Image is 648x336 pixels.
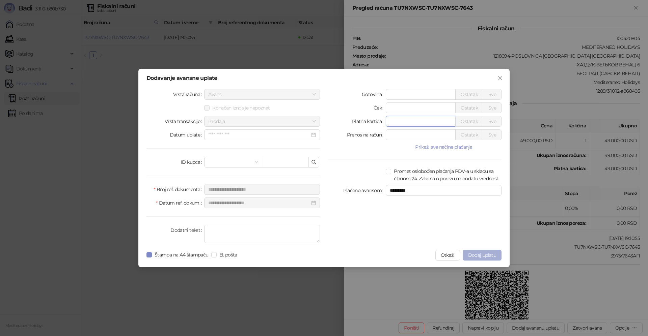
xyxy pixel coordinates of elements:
span: El. pošta [217,251,240,258]
label: Dodatni tekst [170,225,204,236]
textarea: Dodatni tekst [204,225,320,243]
button: Sve [483,129,502,140]
label: Datum ref. dokum. [156,197,204,208]
button: Close [495,73,506,84]
button: Sve [483,89,502,100]
span: Promet oslobođen plaćanja PDV-a u skladu sa članom 24. Zakona o porezu na dodatu vrednost [391,167,502,182]
label: Prenos na račun [347,129,386,140]
label: Gotovina [362,89,386,100]
label: Platna kartica [352,116,386,127]
label: Vrsta transakcije [165,116,205,127]
label: Datum uplate [170,129,205,140]
button: Sve [483,116,502,127]
span: Prodaja [208,116,316,126]
button: Ostatak [455,129,483,140]
button: Ostatak [455,116,483,127]
button: Otkaži [435,250,460,261]
label: Vrsta računa [173,89,205,100]
span: Avans [208,89,316,99]
label: Broj ref. dokumenta [154,184,204,195]
input: Datum ref. dokum. [208,199,310,207]
button: Ostatak [455,89,483,100]
span: Dodaj uplatu [468,252,496,258]
label: Ček [374,102,386,113]
input: Datum uplate [208,131,310,139]
button: Sve [483,102,502,113]
button: Prikaži sve načine plaćanja [386,143,502,151]
span: close [497,75,503,81]
span: Štampa na A4 štampaču [152,251,211,258]
input: Broj ref. dokumenta [204,184,320,195]
label: Plaćeno avansom [343,185,386,196]
span: Konačan iznos je nepoznat [210,104,272,112]
label: ID kupca [181,157,204,167]
div: Dodavanje avansne uplate [146,75,502,81]
button: Dodaj uplatu [463,250,502,261]
span: Zatvori [495,75,506,81]
button: Ostatak [455,102,483,113]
